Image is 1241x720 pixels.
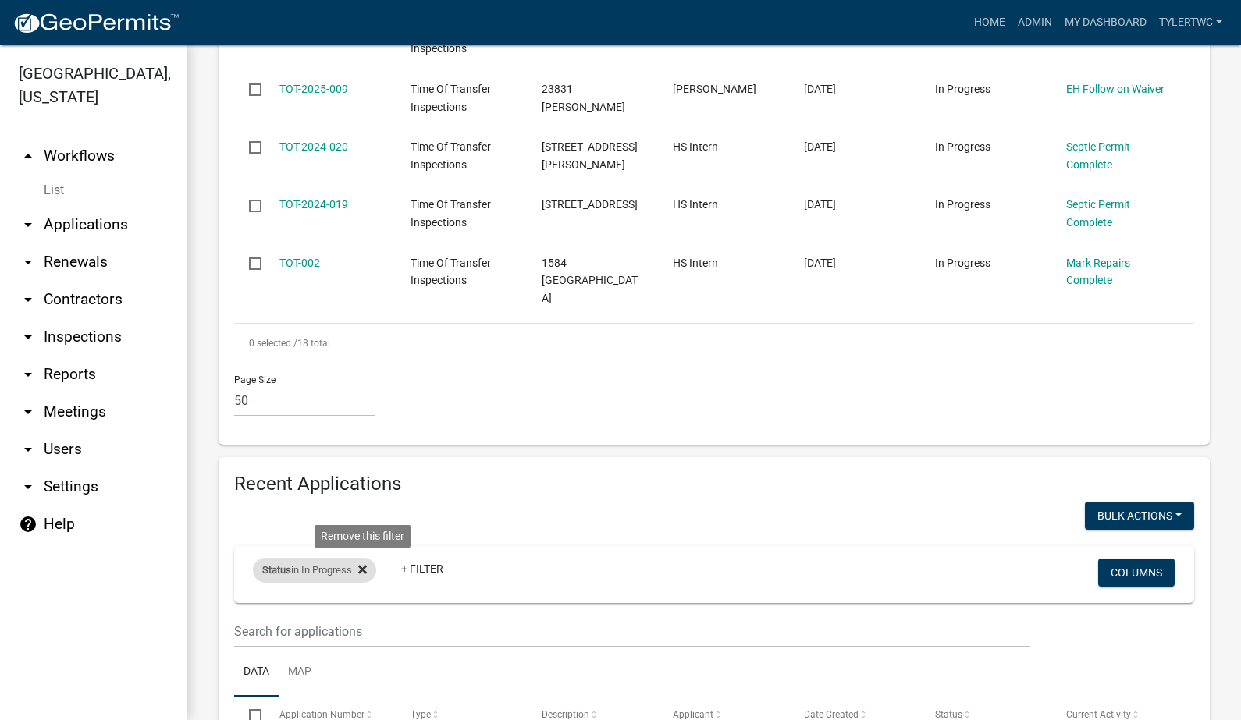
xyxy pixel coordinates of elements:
[19,403,37,421] i: arrow_drop_down
[249,338,297,349] span: 0 selected /
[673,83,756,95] span: Tyler Till
[19,477,37,496] i: arrow_drop_down
[234,324,1194,363] div: 18 total
[1012,8,1058,37] a: Admin
[279,647,321,697] a: Map
[411,83,491,113] span: Time Of Transfer Inspections
[1066,140,1130,171] a: Septic Permit Complete
[1058,8,1153,37] a: My Dashboard
[1066,198,1130,229] a: Septic Permit Complete
[279,83,348,95] a: TOT-2025-009
[1153,8,1229,37] a: TylerTWC
[279,198,348,211] a: TOT-2024-019
[673,140,718,153] span: HS Intern
[411,198,491,229] span: Time Of Transfer Inspections
[411,257,491,287] span: Time Of Transfer Inspections
[804,198,836,211] span: 06/21/2024
[1085,502,1194,530] button: Bulk Actions
[19,365,37,384] i: arrow_drop_down
[411,25,491,55] span: Time Of Transfer Inspections
[673,257,718,269] span: HS Intern
[19,215,37,234] i: arrow_drop_down
[262,564,291,576] span: Status
[542,257,638,305] span: 1584 PASCO POINT CT
[19,147,37,165] i: arrow_drop_up
[968,8,1012,37] a: Home
[315,525,411,548] div: Remove this filter
[935,83,990,95] span: In Progress
[19,440,37,459] i: arrow_drop_down
[542,83,625,113] span: 23831 HUGHES LN
[19,328,37,346] i: arrow_drop_down
[935,140,990,153] span: In Progress
[1066,257,1130,287] a: Mark Repairs Complete
[542,140,638,171] span: 2431 ADAMS ST
[804,257,836,269] span: 06/05/2024
[279,257,320,269] a: TOT-002
[1066,83,1165,95] a: EH Follow on Waiver
[804,83,836,95] span: 01/09/2025
[279,140,348,153] a: TOT-2024-020
[673,198,718,211] span: HS Intern
[234,647,279,697] a: Data
[234,615,1030,647] input: Search for applications
[389,555,456,583] a: + Filter
[804,140,836,153] span: 06/24/2024
[542,198,638,211] span: 9203 VAN BUREN ST
[411,140,491,171] span: Time Of Transfer Inspections
[19,253,37,271] i: arrow_drop_down
[1098,559,1175,587] button: Columns
[234,473,1194,495] h4: Recent Applications
[253,558,376,583] div: in In Progress
[19,290,37,309] i: arrow_drop_down
[19,515,37,534] i: help
[935,257,990,269] span: In Progress
[935,198,990,211] span: In Progress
